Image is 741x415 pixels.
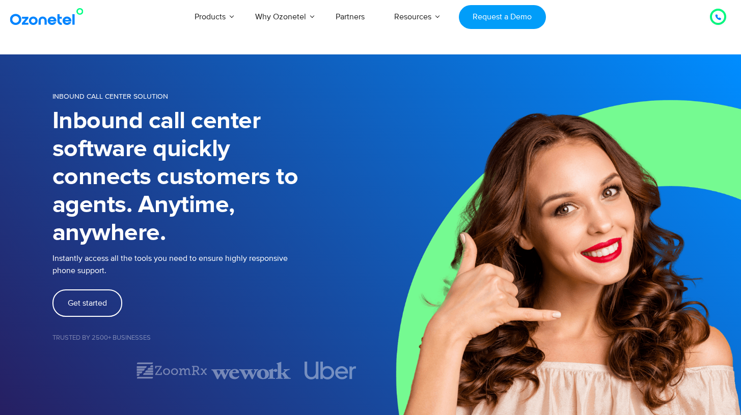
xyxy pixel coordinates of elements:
img: uber [305,362,357,379]
h5: Trusted by 2500+ Businesses [52,335,371,341]
a: Get started [52,289,122,317]
div: Image Carousel [52,362,371,379]
h1: Inbound call center software quickly connects customers to agents. Anytime, anywhere. [52,107,371,247]
span: Get started [68,299,107,307]
img: wework [211,362,291,379]
div: 2 of 7 [132,362,211,379]
div: 3 of 7 [211,362,291,379]
img: zoomrx [135,362,208,379]
p: Instantly access all the tools you need to ensure highly responsive phone support. [52,252,371,277]
div: 1 of 7 [52,365,132,377]
a: Request a Demo [459,5,546,29]
div: 4 of 7 [291,362,370,379]
span: INBOUND CALL CENTER SOLUTION [52,92,168,101]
